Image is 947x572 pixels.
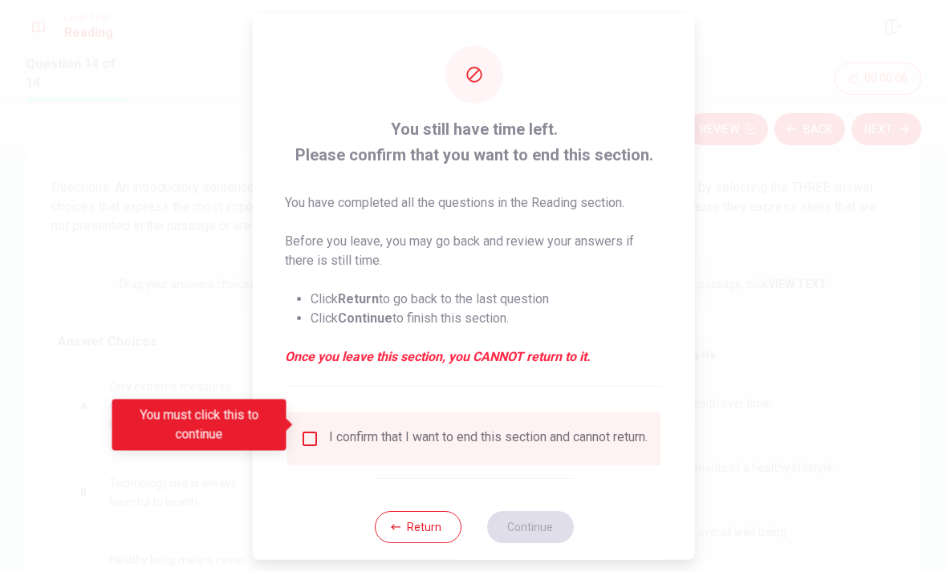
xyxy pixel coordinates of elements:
div: I confirm that I want to end this section and cannot return. [329,428,648,448]
em: Once you leave this section, you CANNOT return to it. [285,347,663,366]
p: You have completed all the questions in the Reading section. [285,193,663,212]
span: You must click this to continue [300,428,319,448]
li: Click to finish this section. [311,308,663,327]
span: You still have time left. Please confirm that you want to end this section. [285,116,663,167]
strong: Continue [338,310,392,325]
li: Click to go back to the last question [311,289,663,308]
p: Before you leave, you may go back and review your answers if there is still time. [285,231,663,270]
button: Return [374,510,461,542]
button: Continue [486,510,573,542]
strong: Return [338,290,379,306]
div: You must click this to continue [112,400,287,451]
